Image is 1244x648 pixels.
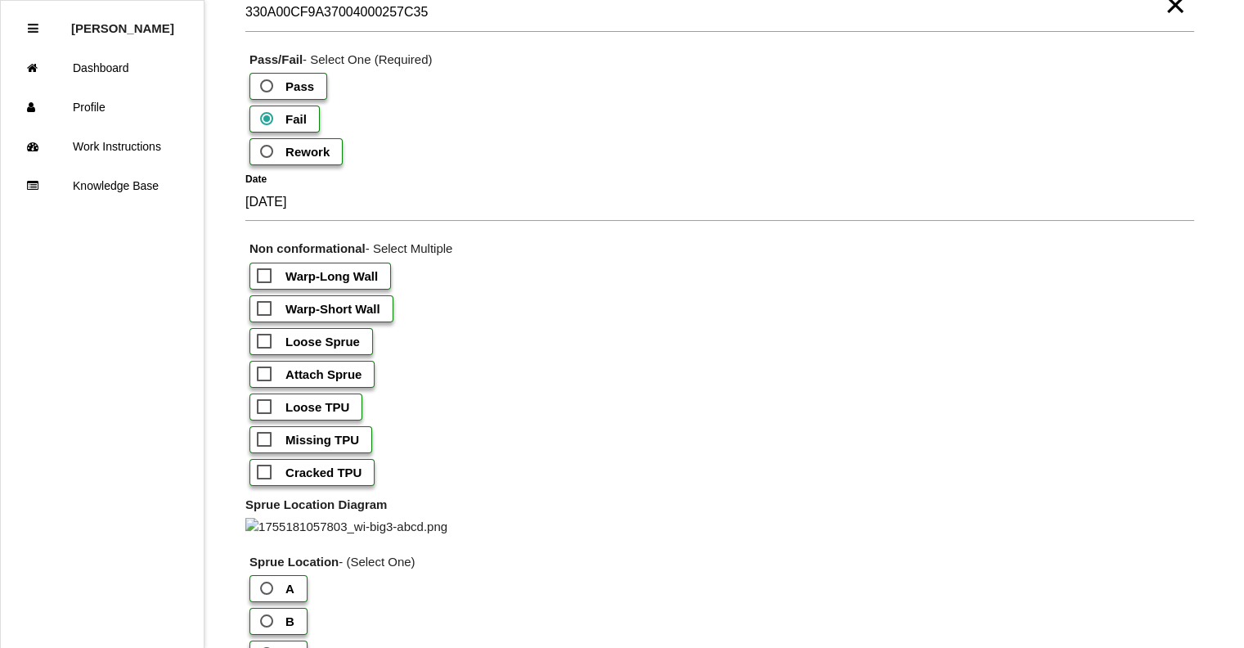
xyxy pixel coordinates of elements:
b: Pass [285,79,314,93]
b: Loose TPU [285,400,349,414]
p: - (Select One) [245,553,1194,572]
img: 1755181057803_wi-big3-abcd.png [245,518,447,537]
b: Fail [285,112,307,126]
p: - Select One (Required) [245,51,1194,70]
b: A [285,582,294,596]
b: Non conformational [249,241,366,255]
b: Warp-Short Wall [285,302,380,316]
div: Close [28,9,38,48]
p: - Select Multiple [245,240,1194,259]
b: Pass/Fail [249,52,303,66]
b: Loose Sprue [285,335,360,349]
b: Warp-Long Wall [285,269,378,283]
b: Attach Sprue [285,367,362,381]
a: Knowledge Base [1,166,204,205]
b: Missing TPU [285,433,359,447]
b: Sprue Location [249,555,339,569]
a: Profile [1,88,204,127]
b: Date [245,173,267,185]
b: Sprue Location Diagram [245,497,387,511]
a: Dashboard [1,48,204,88]
p: Dawn Gardner [71,9,174,35]
b: B [285,614,294,628]
b: Cracked TPU [285,466,362,479]
a: Work Instructions [1,127,204,166]
b: Rework [285,145,330,159]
